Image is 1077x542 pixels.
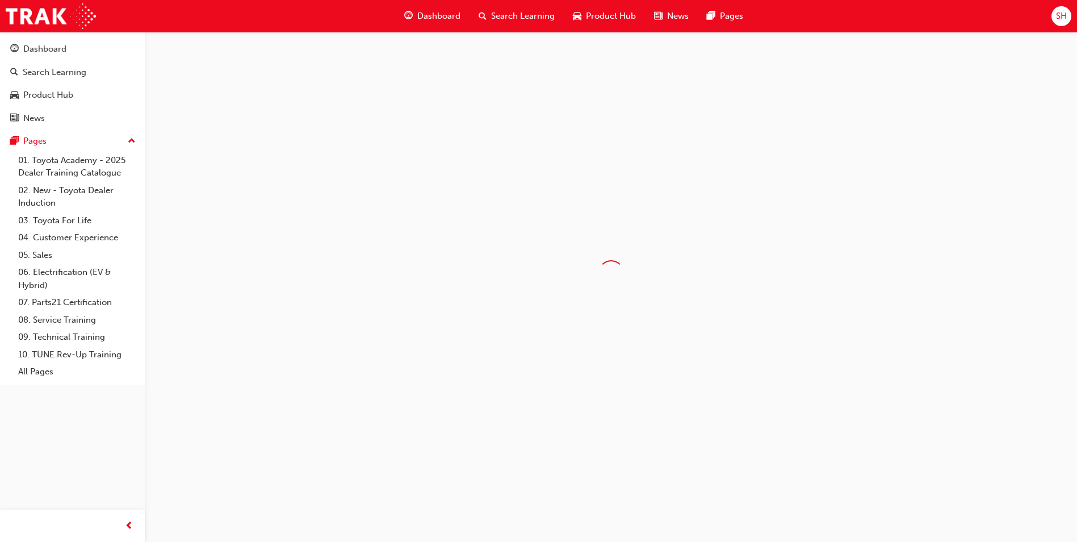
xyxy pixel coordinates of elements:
[698,5,752,28] a: pages-iconPages
[395,5,470,28] a: guage-iconDashboard
[491,10,555,23] span: Search Learning
[14,247,140,264] a: 05. Sales
[14,152,140,182] a: 01. Toyota Academy - 2025 Dealer Training Catalogue
[14,311,140,329] a: 08. Service Training
[14,294,140,311] a: 07. Parts21 Certification
[6,3,96,29] img: Trak
[1051,6,1071,26] button: SH
[23,112,45,125] div: News
[5,36,140,131] button: DashboardSearch LearningProduct HubNews
[14,328,140,346] a: 09. Technical Training
[14,212,140,230] a: 03. Toyota For Life
[1056,10,1067,23] span: SH
[14,182,140,212] a: 02. New - Toyota Dealer Induction
[417,10,460,23] span: Dashboard
[23,66,86,79] div: Search Learning
[23,43,66,56] div: Dashboard
[5,62,140,83] a: Search Learning
[14,346,140,364] a: 10. TUNE Rev-Up Training
[10,114,19,124] span: news-icon
[1038,503,1066,531] iframe: Intercom live chat
[10,136,19,147] span: pages-icon
[720,10,743,23] span: Pages
[654,9,663,23] span: news-icon
[10,68,18,78] span: search-icon
[128,134,136,149] span: up-icon
[5,108,140,129] a: News
[14,229,140,247] a: 04. Customer Experience
[14,264,140,294] a: 06. Electrification (EV & Hybrid)
[5,85,140,106] a: Product Hub
[645,5,698,28] a: news-iconNews
[586,10,636,23] span: Product Hub
[23,89,73,102] div: Product Hub
[479,9,487,23] span: search-icon
[5,39,140,60] a: Dashboard
[5,131,140,152] button: Pages
[404,9,413,23] span: guage-icon
[10,90,19,101] span: car-icon
[573,9,581,23] span: car-icon
[14,363,140,381] a: All Pages
[667,10,689,23] span: News
[707,9,715,23] span: pages-icon
[564,5,645,28] a: car-iconProduct Hub
[10,44,19,55] span: guage-icon
[470,5,564,28] a: search-iconSearch Learning
[23,135,47,148] div: Pages
[125,519,133,533] span: prev-icon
